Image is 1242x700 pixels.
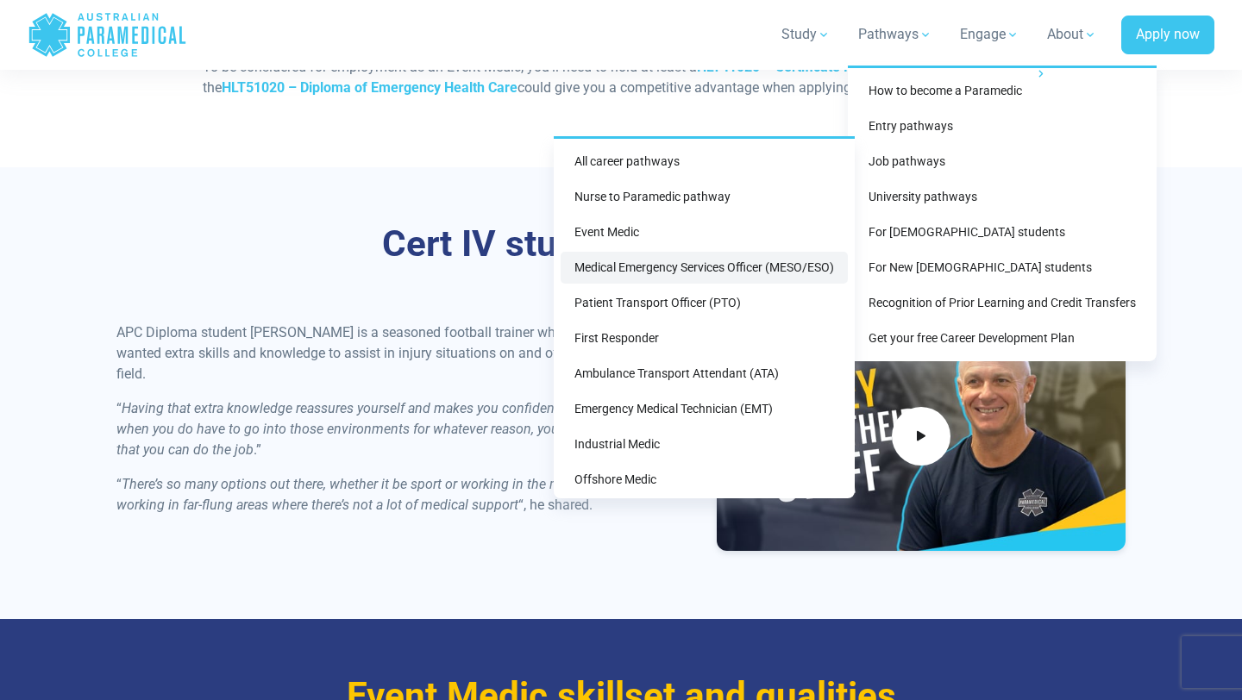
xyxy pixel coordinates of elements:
a: About [1037,10,1107,59]
a: Nurse to Paramedic pathway [561,181,848,213]
a: Recognition of Prior Learning and Credit Transfers [855,287,1150,319]
p: “ “, he shared. [116,474,611,516]
a: Apply now [1121,16,1214,55]
em: There’s so many options out there, whether it be sport or working in the mines, or working in far... [116,476,605,513]
a: Patient Transport Officer (PTO) [561,287,848,319]
p: APC Diploma student [PERSON_NAME] is a seasoned football trainer who wanted extra skills and know... [116,322,611,384]
a: Event Medic [561,216,848,248]
a: Industrial Medic [561,428,848,460]
a: Engage [950,10,1030,59]
a: Australian Paramedical College [28,7,187,63]
a: HLT51020 – Diploma of Emergency Health Care [222,79,517,96]
em: Having that extra knowledge reassures yourself and makes you confident, so that when you do have ... [116,400,606,458]
a: Get your free Career Development Plan [855,322,1150,354]
a: All career pathways [561,146,848,178]
p: To be considered for employment as an Event Medic, you’ll need to hold at least a . However, the ... [203,57,1040,98]
a: Ambulance Transport Attendant (ATA) [561,358,848,390]
a: How to become a Paramedic [855,75,1150,107]
a: Medical Emergency Services Officer (MESO/ESO) [561,252,848,284]
a: University pathways [855,181,1150,213]
a: For New [DEMOGRAPHIC_DATA] students [855,252,1150,284]
a: Study [771,10,841,59]
a: First Responder [561,322,848,354]
a: Pathways [848,10,943,59]
h3: Cert IV student to NRL medic [116,222,1126,266]
a: Emergency Medical Technician (EMT) [561,393,848,425]
a: Job pathways [855,146,1150,178]
a: Offshore Medic [561,464,848,496]
div: Pathways [848,66,1157,361]
p: “ .” [116,398,611,460]
a: For [DEMOGRAPHIC_DATA] students [855,216,1150,248]
div: Entry pathways [554,136,855,498]
a: Entry pathways [855,110,1150,142]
